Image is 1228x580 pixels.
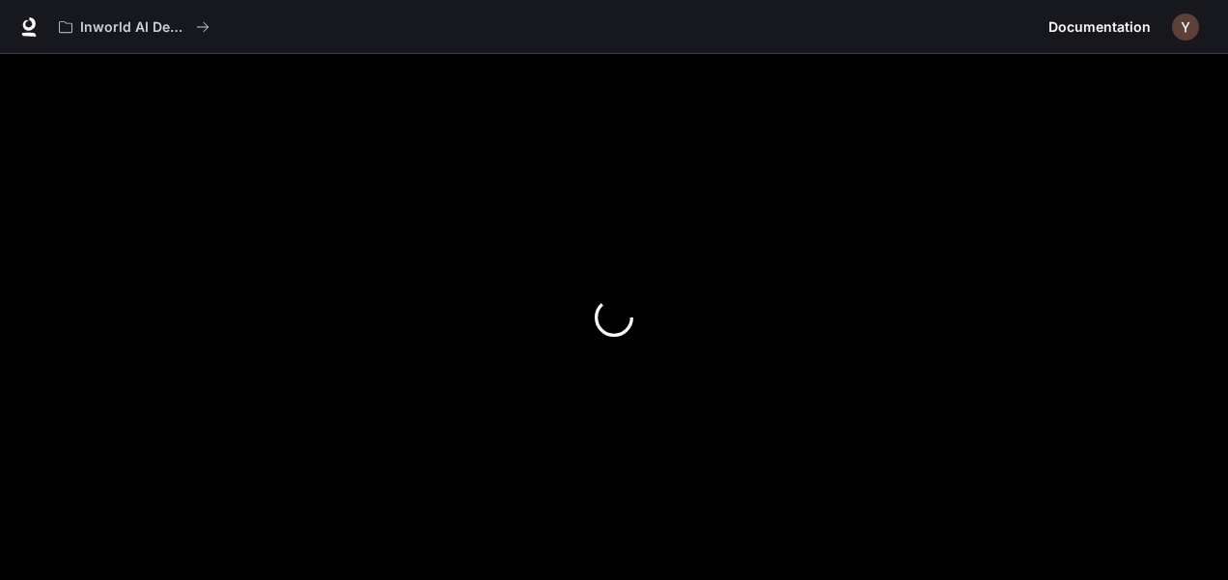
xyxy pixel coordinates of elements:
[1172,14,1199,41] img: User avatar
[1048,15,1151,40] span: Documentation
[1041,8,1158,46] a: Documentation
[80,19,188,36] p: Inworld AI Demos
[50,8,218,46] button: All workspaces
[1166,8,1205,46] button: User avatar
